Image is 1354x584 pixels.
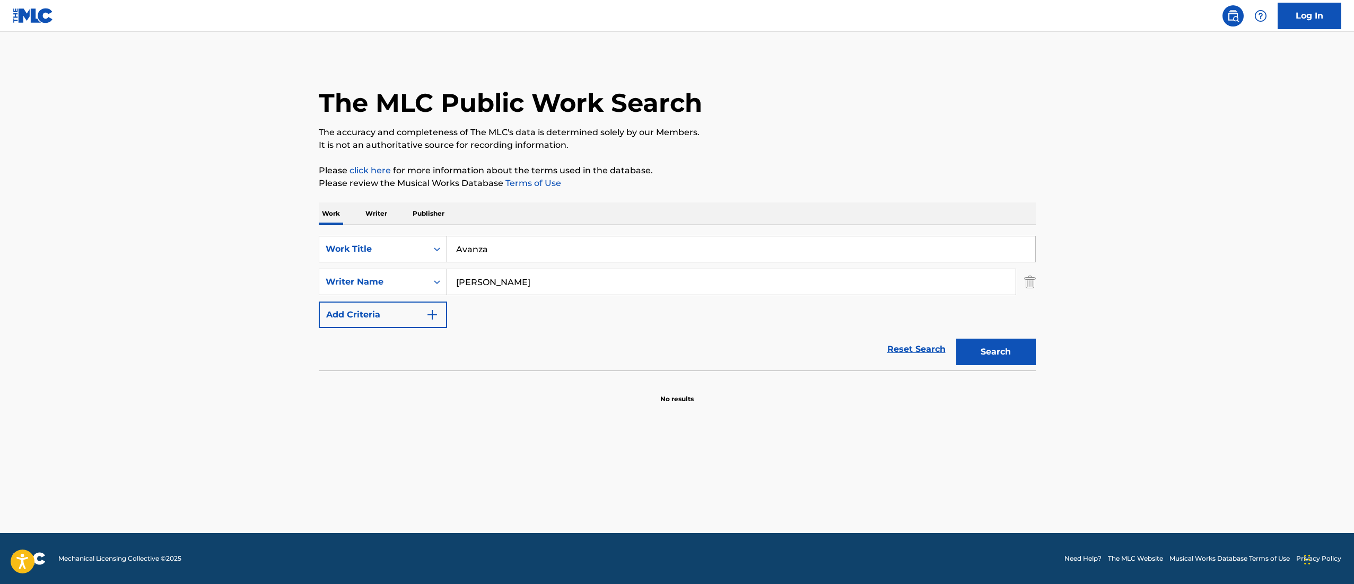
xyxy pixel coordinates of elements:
p: No results [660,382,694,404]
p: Please review the Musical Works Database [319,177,1036,190]
p: Please for more information about the terms used in the database. [319,164,1036,177]
img: logo [13,552,46,565]
a: Reset Search [882,338,951,361]
p: It is not an authoritative source for recording information. [319,139,1036,152]
a: Public Search [1222,5,1244,26]
div: Writer Name [326,276,421,288]
div: Widget de chat [1301,533,1354,584]
a: Terms of Use [503,178,561,188]
a: Musical Works Database Terms of Use [1169,554,1290,563]
h1: The MLC Public Work Search [319,87,702,119]
a: Log In [1278,3,1341,29]
button: Add Criteria [319,302,447,328]
img: search [1227,10,1239,22]
div: Help [1250,5,1271,26]
a: Privacy Policy [1296,554,1341,563]
span: Mechanical Licensing Collective © 2025 [58,554,181,563]
a: click here [350,165,391,175]
a: The MLC Website [1108,554,1163,563]
iframe: Chat Widget [1301,533,1354,584]
img: help [1254,10,1267,22]
img: Delete Criterion [1024,269,1036,295]
img: 9d2ae6d4665cec9f34b9.svg [426,308,439,321]
p: Writer [362,202,390,225]
form: Search Form [319,236,1036,370]
p: The accuracy and completeness of The MLC's data is determined solely by our Members. [319,126,1036,139]
button: Search [956,339,1036,365]
p: Publisher [409,202,448,225]
a: Need Help? [1064,554,1102,563]
p: Work [319,202,343,225]
div: Work Title [326,243,421,255]
img: MLC Logo [13,8,54,23]
div: Arrastrar [1304,544,1311,576]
